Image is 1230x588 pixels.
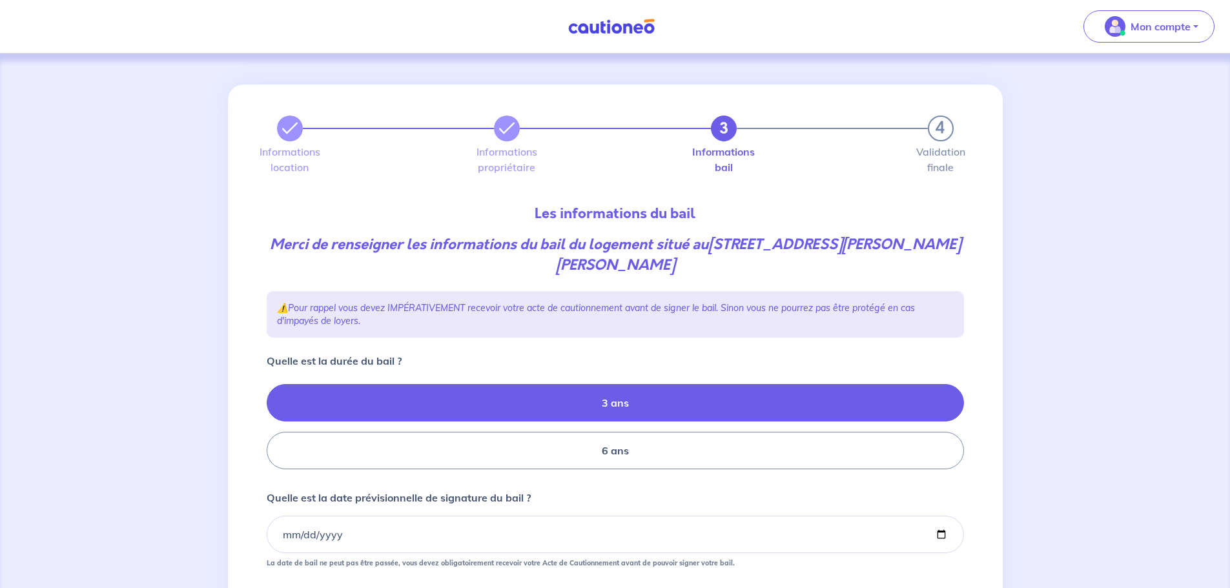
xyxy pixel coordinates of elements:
[1131,19,1191,34] p: Mon compte
[267,384,964,421] label: 3 ans
[267,353,402,369] p: Quelle est la durée du bail ?
[711,116,737,141] button: 3
[711,147,737,172] label: Informations bail
[277,301,954,327] p: ⚠️
[563,19,660,35] img: Cautioneo
[928,147,954,172] label: Validation finale
[267,516,964,553] input: contract-date-placeholder
[1105,16,1125,37] img: illu_account_valid_menu.svg
[267,490,531,505] p: Quelle est la date prévisionnelle de signature du bail ?
[277,147,303,172] label: Informations location
[277,302,915,327] em: Pour rappel vous devez IMPÉRATIVEMENT recevoir votre acte de cautionnement avant de signer le bai...
[556,234,961,275] strong: [STREET_ADDRESS][PERSON_NAME][PERSON_NAME]
[1083,10,1215,43] button: illu_account_valid_menu.svgMon compte
[267,203,964,224] p: Les informations du bail
[267,558,735,567] strong: La date de bail ne peut pas être passée, vous devez obligatoirement recevoir votre Acte de Cautio...
[494,147,520,172] label: Informations propriétaire
[270,234,961,275] em: Merci de renseigner les informations du bail du logement situé au
[267,432,964,469] label: 6 ans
